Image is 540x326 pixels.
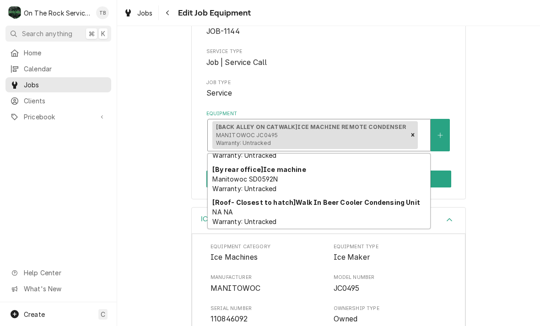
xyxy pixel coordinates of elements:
[334,252,447,263] span: Equipment Type
[211,284,260,293] span: MANITOWOC
[431,119,450,151] button: Create New Equipment
[211,274,324,294] div: Manufacturer
[206,110,451,152] div: Equipment
[334,315,358,323] span: Owned
[216,123,406,130] strong: [BACK ALLEY ON CATWALK] ICE MACHINE REMOTE CONDENSER
[24,8,91,18] div: On The Rock Services
[334,305,447,325] div: Ownership Type
[334,284,360,293] span: JC0495
[211,253,258,262] span: Ice Machines
[5,45,111,60] a: Home
[175,7,251,19] span: Edit Job Equipment
[8,6,21,19] div: O
[211,283,324,294] span: Manufacturer
[334,243,447,251] span: Equipment Type
[334,283,447,294] span: Model Number
[5,281,111,296] a: Go to What's New
[216,132,278,147] span: MANITOWOC JC0495 Warranty: Untracked
[88,29,95,38] span: ⌘
[96,6,109,19] div: TB
[437,132,443,139] svg: Create New Equipment
[24,80,107,90] span: Jobs
[24,96,107,106] span: Clients
[5,26,111,42] button: Search anything⌘K
[101,310,105,319] span: C
[211,314,324,325] span: Serial Number
[24,268,106,278] span: Help Center
[24,48,107,58] span: Home
[24,310,45,318] span: Create
[206,79,451,99] div: Job Type
[206,26,451,37] span: Roopairs Job ID
[24,64,107,74] span: Calendar
[206,110,451,118] label: Equipment
[212,175,278,192] span: Manitowoc SD0592N Warranty: Untracked
[206,57,451,68] span: Service Type
[206,171,451,187] div: Button Group
[22,29,72,38] span: Search anything
[206,48,451,68] div: Service Type
[161,5,175,20] button: Navigate back
[334,305,447,312] span: Ownership Type
[211,315,248,323] span: 110846092
[5,109,111,124] a: Go to Pricebook
[206,17,451,37] div: Roopairs Job ID
[8,6,21,19] div: On The Rock Services's Avatar
[101,29,105,38] span: K
[334,274,447,281] span: Model Number
[5,77,111,92] a: Jobs
[24,112,93,122] span: Pricebook
[211,305,324,312] span: Serial Number
[211,305,324,325] div: Serial Number
[206,58,267,67] span: Job | Service Call
[212,198,420,206] strong: [Roof- Closest to hatch] Walk In Beer Cooler Condensing Unit
[334,253,370,262] span: Ice Maker
[334,314,447,325] span: Ownership Type
[212,208,276,225] span: NA NA Warranty: Untracked
[206,79,451,86] span: Job Type
[212,142,276,159] span: True TPP-60 Warranty: Untracked
[206,88,451,99] span: Job Type
[211,274,324,281] span: Manufacturer
[206,171,451,187] div: Button Group Row
[5,61,111,76] a: Calendar
[211,243,324,251] span: Equipment Category
[192,208,465,234] button: Accordion Details Expand Trigger
[206,27,240,36] span: JOB-1144
[211,243,324,263] div: Equipment Category
[201,215,321,224] h3: ICE MACHINE REMOTE CONDENSER
[206,89,232,97] span: Service
[192,208,465,234] div: Accordion Header
[334,274,447,294] div: Model Number
[211,252,324,263] span: Equipment Category
[24,284,106,294] span: What's New
[206,171,451,187] button: Save
[212,166,306,173] strong: [By rear office] Ice machine
[5,265,111,280] a: Go to Help Center
[5,93,111,108] a: Clients
[334,243,447,263] div: Equipment Type
[96,6,109,19] div: Todd Brady's Avatar
[120,5,157,21] a: Jobs
[137,8,153,18] span: Jobs
[206,48,451,55] span: Service Type
[408,121,418,150] div: Remove [object Object]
